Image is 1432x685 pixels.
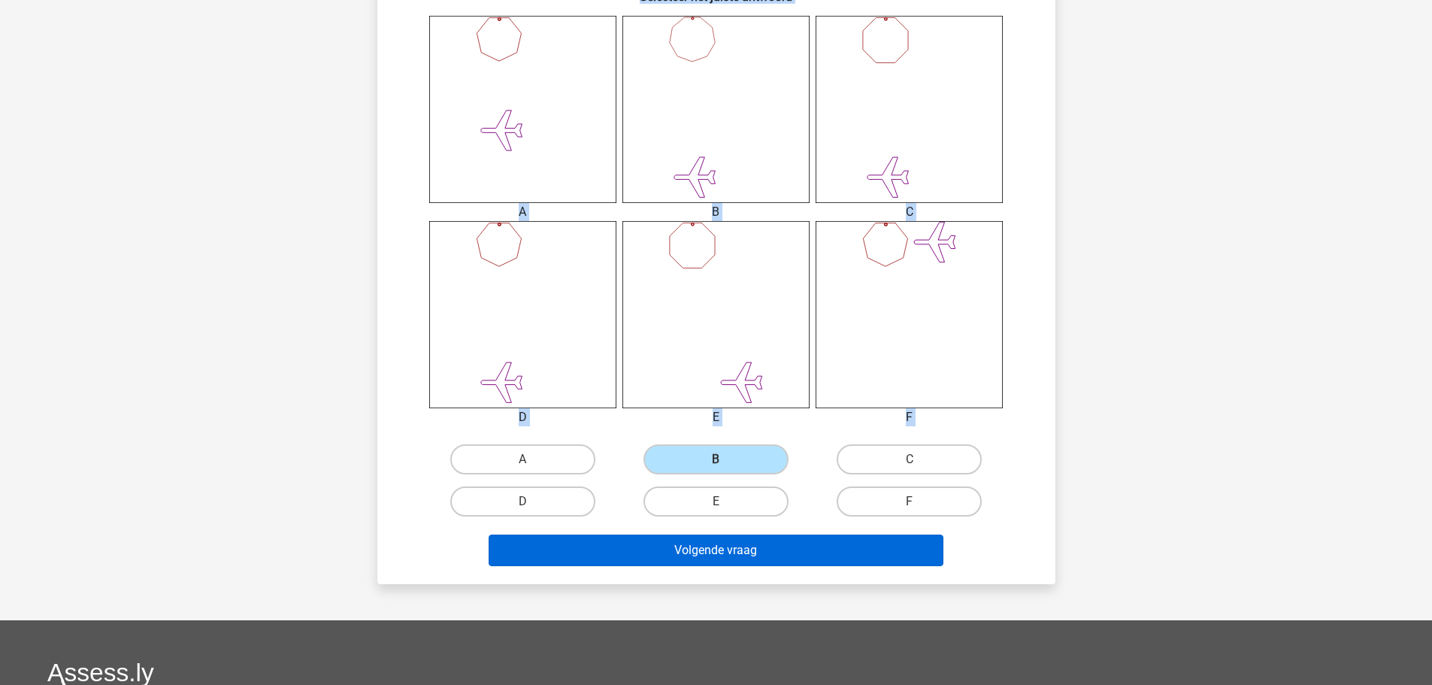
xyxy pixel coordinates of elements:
[450,486,595,517] label: D
[837,444,982,474] label: C
[643,486,789,517] label: E
[450,444,595,474] label: A
[489,535,943,566] button: Volgende vraag
[804,408,1014,426] div: F
[418,203,628,221] div: A
[837,486,982,517] label: F
[418,408,628,426] div: D
[804,203,1014,221] div: C
[611,408,821,426] div: E
[643,444,789,474] label: B
[611,203,821,221] div: B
